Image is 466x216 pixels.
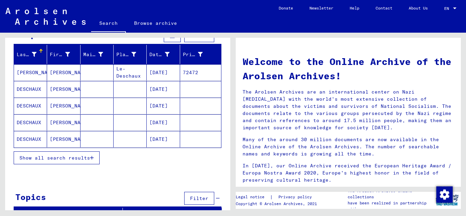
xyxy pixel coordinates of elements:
[147,45,180,64] mat-header-cell: Date of Birth
[184,192,214,205] button: Filter
[14,64,47,81] mat-cell: [PERSON_NAME]
[47,98,80,114] mat-cell: [PERSON_NAME]
[114,45,147,64] mat-header-cell: Place of Birth
[17,51,37,58] div: Last Name
[149,51,169,58] div: Date of Birth
[19,155,90,161] span: Show all search results
[190,33,208,39] span: Filter
[14,98,47,114] mat-cell: DESCHAUX
[273,194,320,201] a: Privacy policy
[147,98,180,114] mat-cell: [DATE]
[47,81,80,97] mat-cell: [PERSON_NAME]
[147,114,180,131] mat-cell: [DATE]
[91,15,126,33] a: Search
[348,188,433,200] p: The Arolsen Archives online collections
[116,49,146,60] div: Place of Birth
[15,191,46,203] div: Topics
[348,200,433,212] p: have been realized in partnership with
[5,8,86,25] img: Arolsen_neg.svg
[14,81,47,97] mat-cell: DESCHAUX
[243,136,454,157] p: Many of the around 30 million documents are now available in the Online Archive of the Arolsen Ar...
[114,64,147,81] mat-cell: Le-Deschaux
[434,192,460,209] img: yv_logo.png
[81,45,114,64] mat-header-cell: Maiden Name
[236,194,320,201] div: |
[47,131,80,147] mat-cell: [PERSON_NAME]
[444,6,452,11] span: EN
[243,88,454,131] p: The Arolsen Archives are an international center on Nazi [MEDICAL_DATA] with the world’s most ext...
[190,195,208,201] span: Filter
[14,131,47,147] mat-cell: DESCHAUX
[149,49,179,60] div: Date of Birth
[81,33,87,39] span: 34
[436,186,453,203] img: Change consent
[180,64,221,81] mat-cell: 72472
[236,201,320,207] p: Copyright © Arolsen Archives, 2021
[14,114,47,131] mat-cell: DESCHAUX
[147,131,180,147] mat-cell: [DATE]
[147,81,180,97] mat-cell: [DATE]
[147,64,180,81] mat-cell: [DATE]
[83,51,103,58] div: Maiden Name
[47,45,80,64] mat-header-cell: First Name
[50,51,70,58] div: First Name
[183,49,213,60] div: Prisoner #
[243,54,454,83] h1: Welcome to the Online Archive of the Arolsen Archives!
[47,114,80,131] mat-cell: [PERSON_NAME]
[47,64,80,81] mat-cell: [PERSON_NAME]
[87,33,127,39] span: records found
[14,151,100,164] button: Show all search results
[436,186,452,202] div: Change consent
[83,49,113,60] div: Maiden Name
[116,51,136,58] div: Place of Birth
[236,194,270,201] a: Legal notice
[17,49,47,60] div: Last Name
[50,49,80,60] div: First Name
[14,45,47,64] mat-header-cell: Last Name
[183,51,203,58] div: Prisoner #
[180,45,221,64] mat-header-cell: Prisoner #
[243,162,454,184] p: In [DATE], our Online Archive received the European Heritage Award / Europa Nostra Award 2020, Eu...
[126,15,185,31] a: Browse archive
